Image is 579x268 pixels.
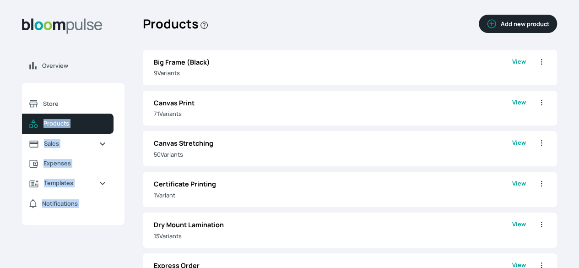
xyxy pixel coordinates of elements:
[22,193,114,214] a: Notifications
[44,139,92,148] span: Sales
[154,138,512,148] p: Canvas Stretching
[22,153,114,173] a: Expenses
[22,18,103,34] img: Bloom Logo
[154,69,512,77] p: 9 Variant s
[22,11,124,257] aside: Sidebar
[154,138,512,159] a: Canvas Stretching50Variants
[479,15,557,33] button: Add new product
[512,179,526,200] a: View
[44,179,92,187] span: Templates
[512,57,526,78] a: View
[512,98,526,119] a: View
[154,191,512,200] p: 1 Variant
[42,199,78,208] span: Notifications
[512,138,526,159] a: View
[154,57,512,67] p: Big Frame (Black)
[22,94,114,114] a: Store
[43,159,106,168] span: Expenses
[22,114,114,134] a: Products
[43,119,106,128] span: Products
[22,173,114,193] a: Templates
[154,109,512,118] p: 71 Variant s
[512,220,526,241] a: View
[154,57,512,78] a: Big Frame (Black)9Variants
[154,179,512,200] a: Certificate Printing1Variant
[154,98,512,119] a: Canvas Print71Variants
[43,99,106,108] span: Store
[22,56,124,76] a: Overview
[154,220,512,230] p: Dry Mount Lamination
[154,179,512,189] p: Certificate Printing
[42,61,117,70] span: Overview
[143,11,209,37] h2: Products
[154,98,512,108] p: Canvas Print
[154,220,512,241] a: Dry Mount Lamination15Variants
[154,232,512,241] p: 15 Variant s
[22,134,114,153] a: Sales
[154,150,512,159] p: 50 Variant s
